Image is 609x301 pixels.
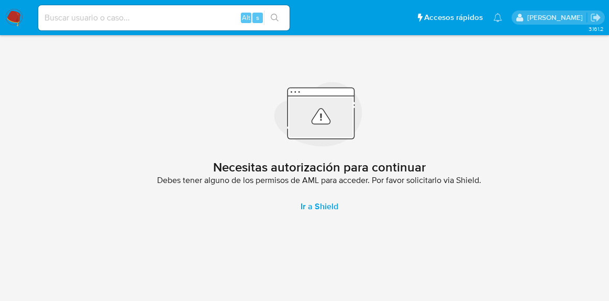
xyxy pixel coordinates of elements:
input: Buscar usuario o caso... [38,11,290,25]
a: Ir a Shield [288,194,351,219]
span: Debes tener alguno de los permisos de AML para acceder. Por favor solicitarlo via Shield. [157,175,481,186]
span: s [256,13,259,23]
a: Notificaciones [493,13,502,22]
h2: Necesitas autorización para continuar [213,159,426,175]
span: Ir a Shield [301,194,338,219]
a: Salir [590,12,601,23]
span: Alt [242,13,250,23]
button: search-icon [264,10,285,25]
p: giorgio.franco@mercadolibre.com [527,13,586,23]
span: Accesos rápidos [424,12,483,23]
